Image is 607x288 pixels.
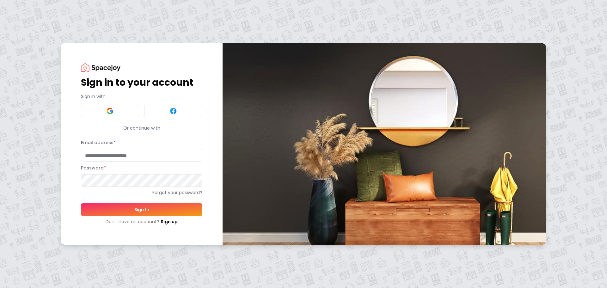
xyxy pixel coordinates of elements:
[169,107,177,115] img: Facebook signin
[81,77,202,88] h1: Sign in to your account
[81,93,202,100] p: Sign in with
[223,43,546,245] img: banner
[106,107,114,115] img: Google signin
[81,139,116,146] label: Email address
[81,165,106,171] label: Password
[81,218,202,225] div: Don't have an account?
[81,189,202,196] a: Forgot your password?
[81,63,120,72] img: Spacejoy Logo
[121,125,163,131] span: Or continue with
[81,203,202,216] button: Sign In
[161,218,178,225] a: Sign up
